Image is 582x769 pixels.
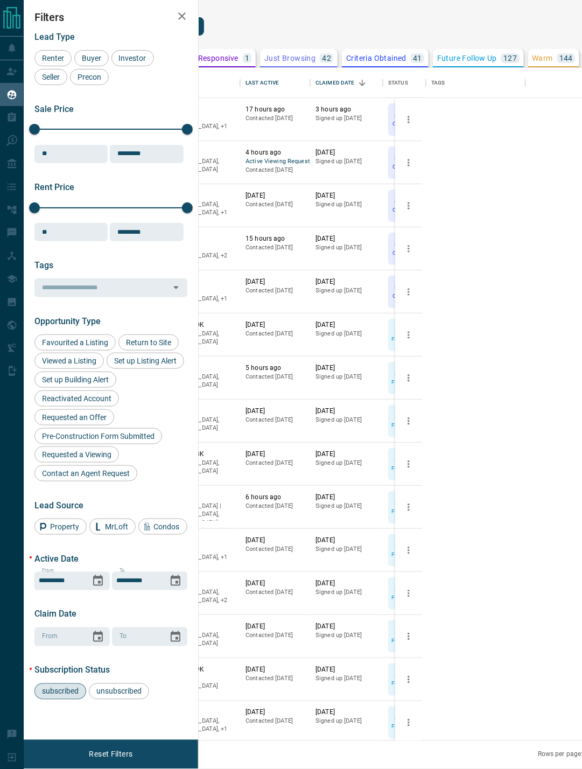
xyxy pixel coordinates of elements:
[315,665,377,674] p: [DATE]
[389,715,417,731] p: Future Follow Up
[150,522,184,531] span: Condos
[246,502,305,511] p: Contacted [DATE]
[87,570,109,592] button: Choose date, selected date is Oct 9, 2025
[315,105,377,114] p: 3 hours ago
[34,428,162,444] div: Pre-Construction Form Submitted
[503,54,517,62] p: 127
[34,609,76,619] span: Claim Date
[38,375,113,384] span: Set up Building Alert
[165,626,186,648] button: Choose date
[315,200,377,209] p: Signed up [DATE]
[401,672,417,688] button: more
[82,745,139,764] button: Reset Filters
[34,683,86,700] div: subscribed
[246,373,305,381] p: Contacted [DATE]
[38,54,68,62] span: Renter
[34,182,74,192] span: Rent Price
[246,622,305,631] p: [DATE]
[315,545,377,554] p: Signed up [DATE]
[315,536,377,545] p: [DATE]
[110,356,180,365] span: Set up Listing Alert
[389,155,417,171] p: Criteria Obtained
[240,68,310,98] div: Last Active
[389,499,417,515] p: Future Follow Up
[246,416,305,424] p: Contacted [DATE]
[165,570,186,592] button: Choose date, selected date is Oct 15, 2025
[246,717,305,726] p: Contacted [DATE]
[101,522,132,531] span: MrLoft
[34,316,101,326] span: Opportunity Type
[315,148,377,157] p: [DATE]
[315,286,377,295] p: Signed up [DATE]
[246,320,305,330] p: [DATE]
[34,519,87,535] div: Property
[38,394,115,403] span: Reactivated Account
[246,148,305,157] p: 4 hours ago
[559,54,573,62] p: 144
[34,372,116,388] div: Set up Building Alert
[315,373,377,381] p: Signed up [DATE]
[38,687,82,696] span: subscribed
[93,687,145,696] span: unsubscribed
[120,567,125,574] label: To
[183,54,239,62] p: Not Responsive
[315,416,377,424] p: Signed up [DATE]
[38,432,158,441] span: Pre-Construction Form Submitted
[38,413,110,422] span: Requested an Offer
[315,450,377,459] p: [DATE]
[310,68,383,98] div: Claimed Date
[315,622,377,631] p: [DATE]
[246,588,305,597] p: Contacted [DATE]
[34,465,137,481] div: Contact an Agent Request
[389,241,417,257] p: Criteria Obtained
[89,519,136,535] div: MrLoft
[246,277,305,286] p: [DATE]
[246,493,305,502] p: 6 hours ago
[122,338,175,347] span: Return to Site
[246,114,305,123] p: Contacted [DATE]
[246,191,305,200] p: [DATE]
[315,502,377,511] p: Signed up [DATE]
[389,585,417,602] p: Future Follow Up
[315,157,377,166] p: Signed up [DATE]
[315,243,377,252] p: Signed up [DATE]
[34,11,187,24] h2: Filters
[401,370,417,386] button: more
[38,450,115,459] span: Requested a Viewing
[246,330,305,338] p: Contacted [DATE]
[315,330,377,338] p: Signed up [DATE]
[383,68,426,98] div: Status
[115,54,150,62] span: Investor
[315,493,377,502] p: [DATE]
[34,353,104,369] div: Viewed a Listing
[532,54,553,62] p: Warm
[246,286,305,295] p: Contacted [DATE]
[264,54,315,62] p: Just Browsing
[401,413,417,429] button: more
[389,542,417,558] p: Future Follow Up
[107,353,184,369] div: Set up Listing Alert
[315,407,377,416] p: [DATE]
[74,73,105,81] span: Precon
[315,234,377,243] p: [DATE]
[315,717,377,726] p: Signed up [DATE]
[315,114,377,123] p: Signed up [DATE]
[111,50,154,66] div: Investor
[246,200,305,209] p: Contacted [DATE]
[246,665,305,674] p: [DATE]
[89,683,149,700] div: unsubscribed
[389,111,417,128] p: Criteria Obtained
[169,280,184,295] button: Open
[34,260,53,270] span: Tags
[246,674,305,683] p: Contacted [DATE]
[315,674,377,683] p: Signed up [DATE]
[389,672,417,688] p: Future Follow Up
[34,32,75,42] span: Lead Type
[34,69,67,85] div: Seller
[426,68,525,98] div: Tags
[401,241,417,257] button: more
[87,626,109,648] button: Choose date
[46,522,83,531] span: Property
[413,54,422,62] p: 41
[246,450,305,459] p: [DATE]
